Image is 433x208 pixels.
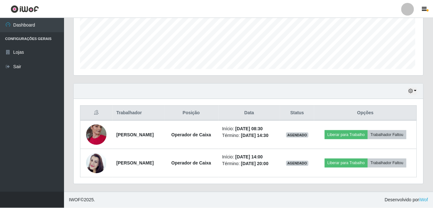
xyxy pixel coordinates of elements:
strong: [PERSON_NAME] [117,161,154,166]
span: AGENDADO [287,132,309,138]
span: © 2025 . [69,197,95,204]
time: [DATE] 14:30 [242,133,269,138]
li: Início: [223,125,277,132]
a: iWof [421,197,429,203]
time: [DATE] 14:00 [236,155,264,160]
span: AGENDADO [287,161,309,166]
li: Término: [223,161,277,167]
img: 1756285916446.jpeg [86,116,107,153]
strong: Operador de Caixa [172,161,212,166]
img: CoreUI Logo [11,5,39,13]
strong: Operador de Caixa [172,132,212,137]
th: Data [219,106,281,121]
button: Trabalhador Faltou [369,130,408,139]
span: IWOF [69,197,81,203]
th: Posição [165,106,219,121]
strong: [PERSON_NAME] [117,132,154,137]
li: Início: [223,154,277,161]
li: Término: [223,132,277,139]
time: [DATE] 08:30 [236,126,264,131]
button: Liberar para Trabalho [326,130,369,139]
th: Trabalhador [113,106,165,121]
button: Trabalhador Faltou [369,159,408,168]
img: 1753233779837.jpeg [86,145,107,181]
time: [DATE] 20:00 [242,161,269,166]
button: Liberar para Trabalho [326,159,369,168]
th: Opções [315,106,418,121]
th: Status [281,106,315,121]
span: Desenvolvido por [386,197,429,204]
